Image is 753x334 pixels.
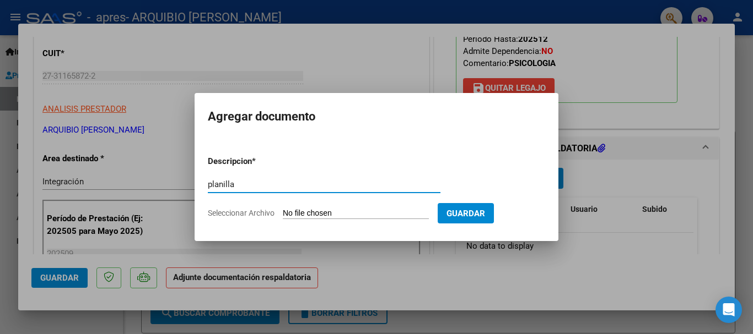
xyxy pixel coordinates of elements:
[208,106,545,127] h2: Agregar documento
[208,209,275,217] span: Seleccionar Archivo
[438,203,494,223] button: Guardar
[716,297,742,323] div: Open Intercom Messenger
[447,209,485,218] span: Guardar
[208,155,309,168] p: Descripcion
